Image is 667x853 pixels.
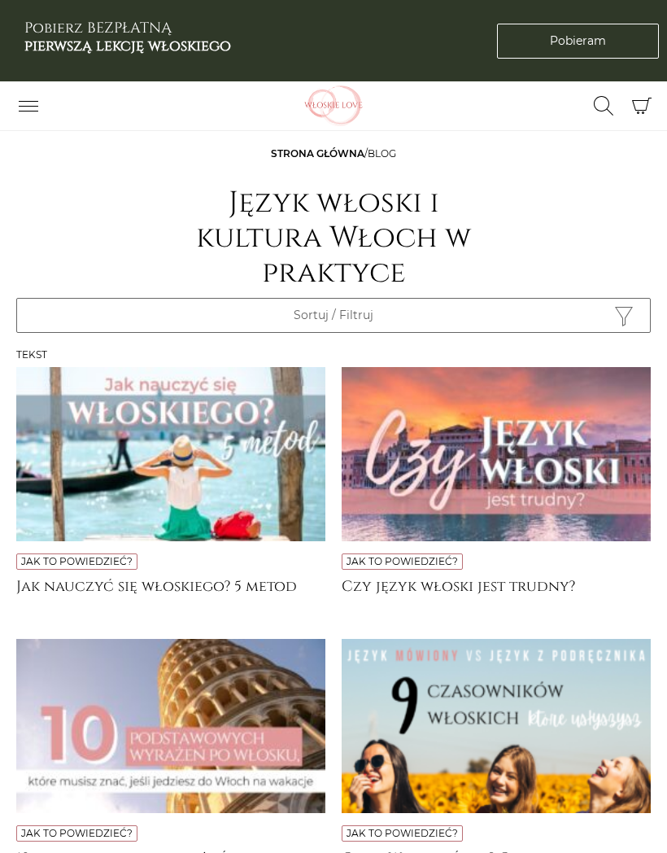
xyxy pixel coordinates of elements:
a: Jak to powiedzieć? [21,827,133,839]
button: Przełącz formularz wyszukiwania [583,92,624,120]
span: / [271,147,396,160]
span: Blog [368,147,396,160]
a: Czy język włoski jest trudny? [342,578,651,610]
a: Jak to powiedzieć? [347,827,458,839]
a: Strona główna [271,147,364,160]
a: Jak to powiedzieć? [347,555,458,567]
h3: Pobierz BEZPŁATNĄ [24,20,231,55]
h1: Język włoski i kultura Włoch w praktyce [171,186,496,291]
a: Jak to powiedzieć? [21,555,133,567]
h3: Tekst [16,349,651,361]
a: Jak nauczyć się włoskiego? 5 metod [16,578,325,610]
button: Przełącz nawigację [8,92,49,120]
b: pierwszą lekcję włoskiego [24,36,231,56]
img: Włoskielove [281,85,386,126]
a: Pobieram [497,24,659,59]
button: Przełącz widoczność filtrów [16,298,651,333]
button: Koszyk [624,89,659,124]
span: Pobieram [550,33,606,50]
